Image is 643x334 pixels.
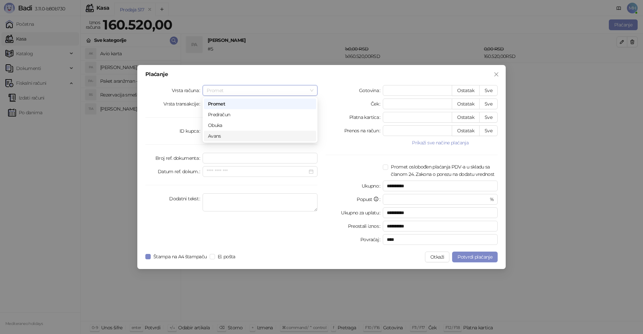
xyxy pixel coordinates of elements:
span: El. pošta [215,253,238,260]
span: Štampa na A4 štampaču [151,253,210,260]
input: Broj ref. dokumenta [203,153,317,163]
label: Prenos na račun [344,125,383,136]
label: Dodatni tekst [169,193,203,204]
span: Potvrdi plaćanje [457,254,492,260]
label: Ukupno za uplatu [341,207,383,218]
button: Sve [479,112,498,123]
button: Ostatak [452,112,480,123]
div: Avans [208,132,312,140]
div: Promet [204,98,316,109]
label: Gotovina [359,85,383,96]
div: Plaćanje [145,72,498,77]
button: Ostatak [452,125,480,136]
button: Sve [479,98,498,109]
label: ID kupca [180,126,203,136]
label: Broj ref. dokumenta [155,153,203,163]
label: Ukupno [362,181,383,191]
input: Datum ref. dokum. [207,168,307,175]
label: Povraćaj [360,234,383,245]
button: Sve [479,125,498,136]
span: Zatvori [491,72,502,77]
div: Avans [204,131,316,141]
input: Popust [387,194,488,204]
button: Otkaži [425,252,449,262]
label: Popust [357,194,383,205]
button: Potvrdi plaćanje [452,252,498,262]
div: Obuka [204,120,316,131]
span: Promet [207,85,313,95]
button: Ostatak [452,85,480,96]
label: Vrsta računa [172,85,203,96]
button: Ostatak [452,98,480,109]
label: Platna kartica [349,112,383,123]
label: Ček [371,98,383,109]
button: Close [491,69,502,80]
button: Prikaži sve načine plaćanja [383,139,498,147]
div: Predračun [208,111,312,118]
textarea: Dodatni tekst [203,193,317,211]
label: Vrsta transakcije [163,98,203,109]
span: close [494,72,499,77]
span: Promet oslobođen plaćanja PDV-a u skladu sa članom 24. Zakona o porezu na dodatu vrednost [388,163,498,178]
div: Predračun [204,109,316,120]
div: Obuka [208,122,312,129]
div: Promet [208,100,312,108]
button: Sve [479,85,498,96]
label: Preostali iznos [348,221,383,231]
label: Datum ref. dokum. [158,166,203,177]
